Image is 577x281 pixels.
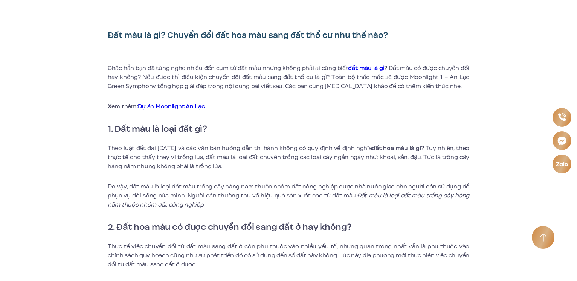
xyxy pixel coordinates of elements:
p: Do vậy, đất màu là loại đất màu trồng cây hàng năm thuộc nhóm đất công nghiệp được nhà nước giao ... [108,182,469,209]
strong: đất hoa màu là gì [372,144,421,152]
img: Arrow icon [540,233,546,242]
img: Messenger icon [557,136,566,145]
p: Chắc hẳn bạn đã từng nghe nhiều đến cụm từ đất màu nhưng không phải ai cũng biết ? Đất màu có đượ... [108,64,469,91]
strong: 2. Đất hoa màu có được chuyển đổi sang đất ở hay không? [108,220,352,233]
p: Thực tế việc chuyển đổi từ đất màu sang đất ở còn phụ thuộc vào nhiều yếu tố, nhưng quan trọng nh... [108,242,469,269]
h1: Đất màu là gì? Chuyển đổi đất hoa màu sang đất thổ cư như thế nào? [108,30,469,41]
strong: Xem thêm: [108,102,205,111]
a: đất màu là gì [348,64,384,72]
a: Dự án Moonlight An Lạc [138,102,205,111]
p: Theo luật đất đai [DATE] và các văn bản hướng dẫn thi hành không có quy định về định nghĩa ? Tuy ... [108,144,469,171]
h2: 1. Đất màu là loại đất gì? [108,122,469,136]
img: Phone icon [558,113,566,121]
img: Zalo icon [556,162,568,166]
em: Đất màu là loại đất màu trồng cây hàng năm thuộc nhóm đất công nghiệp [108,191,469,209]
